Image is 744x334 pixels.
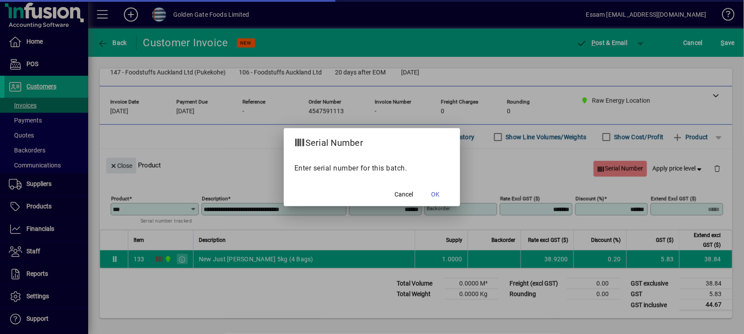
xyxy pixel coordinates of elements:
[394,190,413,199] span: Cancel
[390,187,418,203] button: Cancel
[432,190,440,199] span: OK
[284,128,374,154] h2: Serial Number
[294,163,450,174] p: Enter serial number for this batch.
[421,187,450,203] button: OK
